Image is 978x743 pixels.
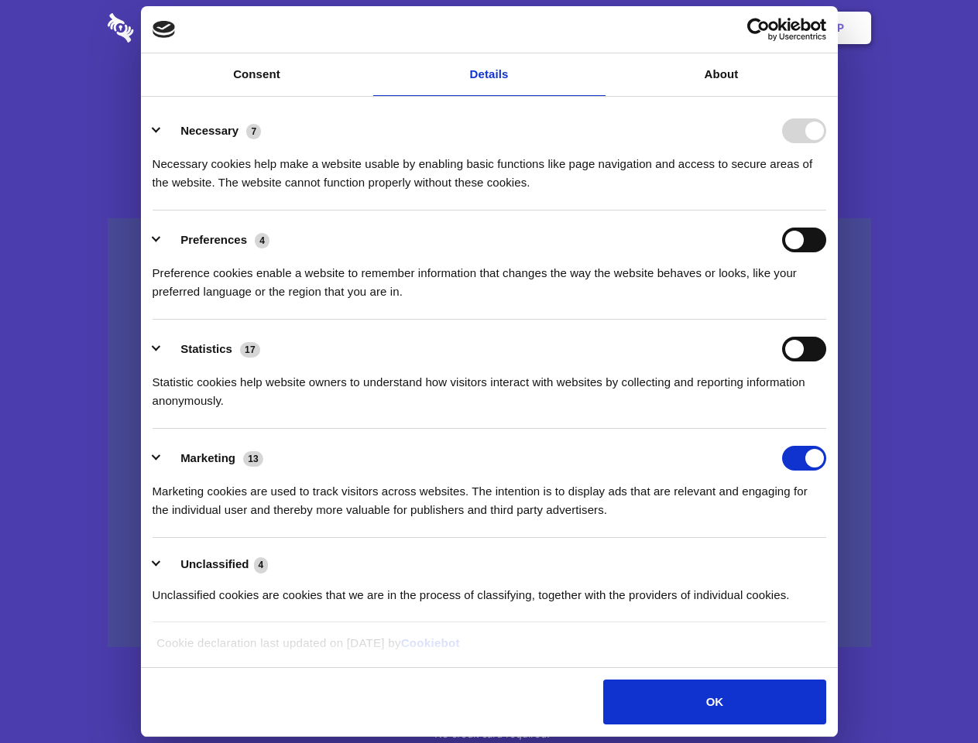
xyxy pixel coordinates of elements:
h1: Eliminate Slack Data Loss. [108,70,871,125]
img: logo [153,21,176,38]
div: Cookie declaration last updated on [DATE] by [145,634,833,664]
iframe: Drift Widget Chat Controller [901,666,959,724]
button: Necessary (7) [153,118,271,143]
a: Login [702,4,770,52]
div: Statistic cookies help website owners to understand how visitors interact with websites by collec... [153,361,826,410]
a: About [606,53,838,96]
a: Details [373,53,606,96]
button: Marketing (13) [153,446,273,471]
button: Unclassified (4) [153,555,278,574]
label: Preferences [180,233,247,246]
h4: Auto-redaction of sensitive data, encrypted data sharing and self-destructing private chats. Shar... [108,141,871,192]
div: Necessary cookies help make a website usable by enabling basic functions like page navigation and... [153,143,826,192]
label: Necessary [180,124,238,137]
button: OK [603,680,825,724]
div: Marketing cookies are used to track visitors across websites. The intention is to display ads tha... [153,471,826,519]
span: 13 [243,451,263,467]
label: Marketing [180,451,235,464]
a: Contact [628,4,699,52]
a: Cookiebot [401,636,460,649]
span: 7 [246,124,261,139]
span: 4 [255,233,269,248]
button: Preferences (4) [153,228,280,252]
div: Preference cookies enable a website to remember information that changes the way the website beha... [153,252,826,301]
span: 4 [254,557,269,573]
img: logo-wordmark-white-trans-d4663122ce5f474addd5e946df7df03e33cb6a1c49d2221995e7729f52c070b2.svg [108,13,240,43]
a: Usercentrics Cookiebot - opens in a new window [691,18,826,41]
label: Statistics [180,342,232,355]
div: Unclassified cookies are cookies that we are in the process of classifying, together with the pro... [153,574,826,604]
button: Statistics (17) [153,337,270,361]
a: Wistia video thumbnail [108,218,871,648]
span: 17 [240,342,260,358]
a: Pricing [455,4,522,52]
a: Consent [141,53,373,96]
